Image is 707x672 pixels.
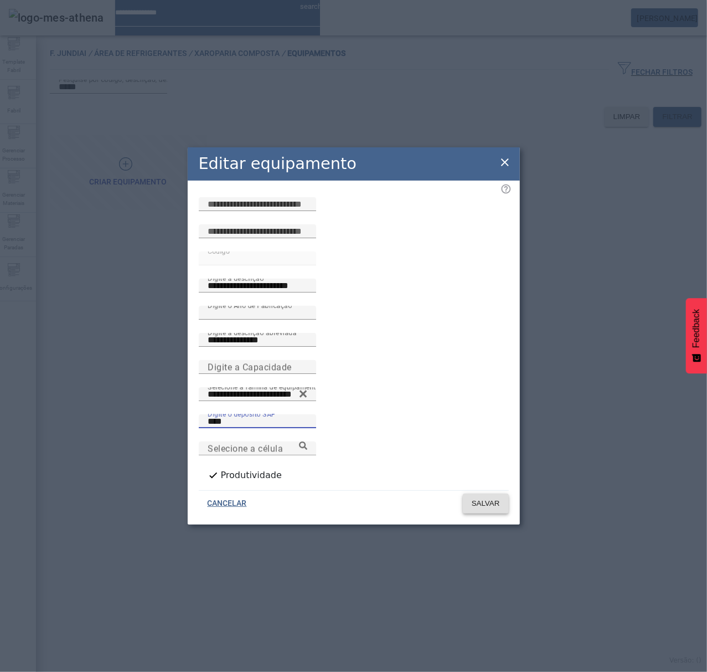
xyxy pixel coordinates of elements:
[208,388,307,401] input: Number
[208,362,292,372] mat-label: Digite a Capacidade
[199,494,256,514] button: CANCELAR
[208,498,247,509] span: CANCELAR
[208,329,297,336] mat-label: Digite a descrição abreviada
[208,301,292,309] mat-label: Digite o Ano de Fabricação
[208,442,307,455] input: Number
[691,309,701,348] span: Feedback
[472,498,500,509] span: SALVAR
[208,247,230,255] mat-label: Código
[463,494,509,514] button: SALVAR
[208,443,283,454] mat-label: Selecione a célula
[219,469,282,482] label: Produtividade
[208,274,264,282] mat-label: Digite a descrição
[686,298,707,373] button: Feedback - Mostrar pesquisa
[199,152,357,176] h2: Editar equipamento
[208,410,276,418] mat-label: Digite o depósito SAP
[208,383,320,391] mat-label: Selecione a família de equipamento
